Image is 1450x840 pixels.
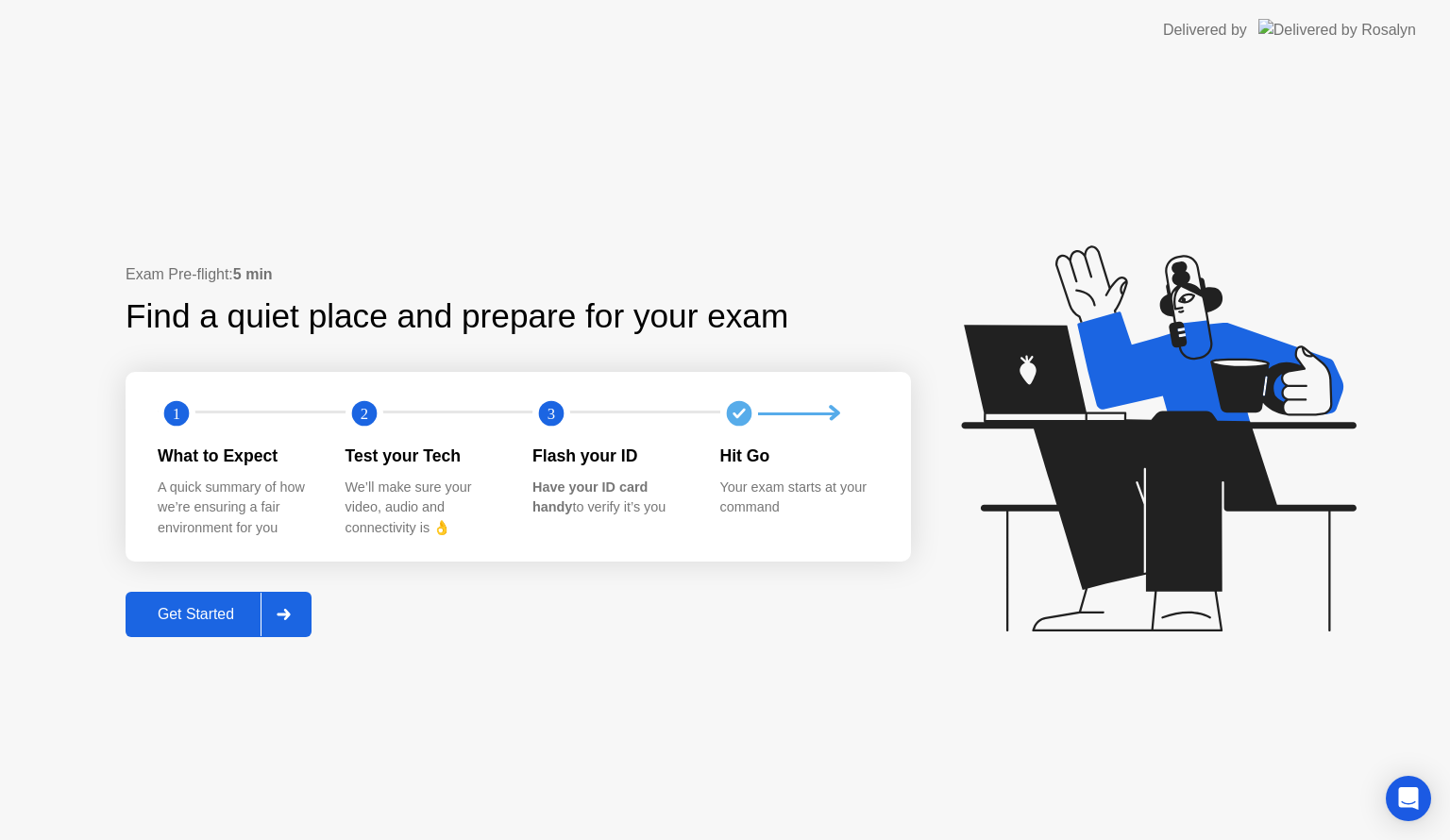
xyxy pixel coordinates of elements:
div: Open Intercom Messenger [1386,776,1431,821]
div: A quick summary of how we’re ensuring a fair environment for you [158,478,315,539]
div: Find a quiet place and prepare for your exam [126,292,791,342]
b: Have your ID card handy [532,479,648,515]
button: Get Started [126,592,312,637]
text: 3 [548,405,555,423]
div: Exam Pre-flight: [126,263,911,286]
div: Delivered by [1163,19,1247,42]
div: to verify it’s you [532,478,690,518]
b: 5 min [233,266,273,282]
text: 1 [173,405,180,423]
div: Hit Go [720,444,878,468]
div: We’ll make sure your video, audio and connectivity is 👌 [346,478,503,539]
div: Get Started [131,606,261,623]
img: Delivered by Rosalyn [1258,19,1416,41]
div: What to Expect [158,444,315,468]
div: Flash your ID [532,444,690,468]
div: Test your Tech [346,444,503,468]
div: Your exam starts at your command [720,478,878,518]
text: 2 [360,405,367,423]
